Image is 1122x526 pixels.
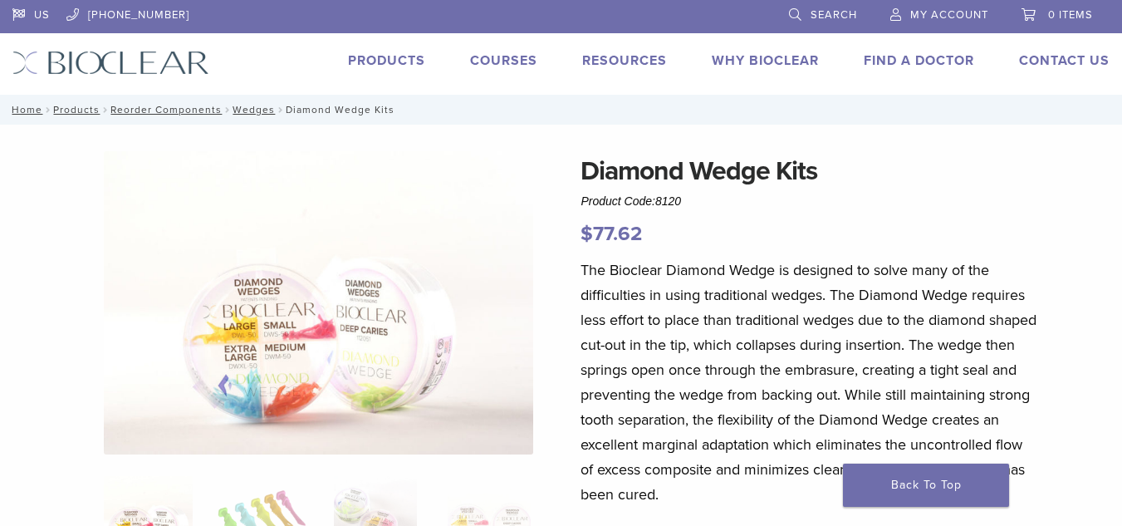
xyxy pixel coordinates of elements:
a: Products [53,104,100,116]
a: Find A Doctor [864,52,974,69]
span: 0 items [1048,8,1093,22]
a: Why Bioclear [712,52,819,69]
span: $ [581,222,593,246]
a: Wedges [233,104,275,116]
a: Reorder Components [110,104,222,116]
h1: Diamond Wedge Kits [581,151,1037,191]
a: Resources [582,52,667,69]
bdi: 77.62 [581,222,642,246]
span: Search [811,8,857,22]
span: / [275,106,286,114]
a: Courses [470,52,537,69]
p: The Bioclear Diamond Wedge is designed to solve many of the difficulties in using traditional wed... [581,258,1037,507]
span: 8120 [655,194,681,208]
a: Contact Us [1019,52,1110,69]
span: / [222,106,233,114]
a: Back To Top [843,464,1009,507]
a: Products [348,52,425,69]
span: Product Code: [581,194,681,208]
img: Diamond Wedges-Assorted-3 - Copy [104,151,533,455]
img: Bioclear [12,51,209,75]
span: / [100,106,110,114]
span: My Account [910,8,988,22]
a: Home [7,104,42,116]
span: / [42,106,53,114]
